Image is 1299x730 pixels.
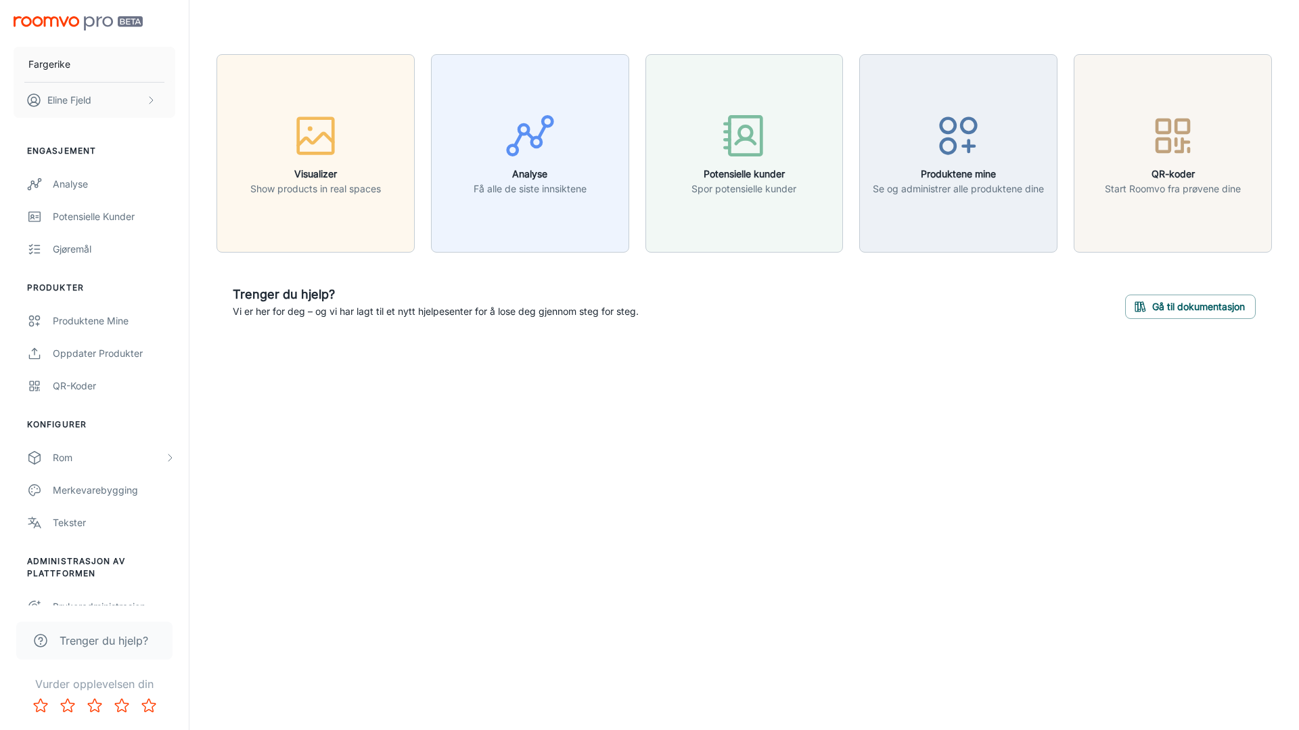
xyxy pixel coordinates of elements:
p: Start Roomvo fra prøvene dine [1105,181,1241,196]
p: Show products in real spaces [250,181,381,196]
h6: Trenger du hjelp? [233,285,639,304]
h6: QR-koder [1105,167,1241,181]
button: Potensielle kunderSpor potensielle kunder [645,54,844,253]
button: Fargerike [14,47,175,82]
h6: Visualizer [250,167,381,181]
p: Se og administrer alle produktene dine [873,181,1044,196]
div: Gjøremål [53,242,175,257]
img: Roomvo PRO Beta [14,16,143,30]
a: QR-koderStart Roomvo fra prøvene dine [1074,146,1272,159]
div: QR-koder [53,379,175,393]
div: Oppdater produkter [53,346,175,361]
p: Få alle de siste innsiktene [474,181,587,196]
a: Produktene mineSe og administrer alle produktene dine [859,146,1057,159]
a: Gå til dokumentasjon [1125,299,1256,312]
h6: Analyse [474,167,587,181]
div: Analyse [53,177,175,192]
button: QR-koderStart Roomvo fra prøvene dine [1074,54,1272,253]
div: Produktene mine [53,314,175,328]
a: AnalyseFå alle de siste innsiktene [431,146,629,159]
button: VisualizerShow products in real spaces [216,54,415,253]
a: Potensielle kunderSpor potensielle kunder [645,146,844,159]
button: Produktene mineSe og administrer alle produktene dine [859,54,1057,253]
h6: Potensielle kunder [691,167,796,181]
button: Eline Fjeld [14,83,175,118]
p: Vi er her for deg – og vi har lagt til et nytt hjelpesenter for å lose deg gjennom steg for steg. [233,304,639,319]
p: Fargerike [28,57,70,72]
button: Gå til dokumentasjon [1125,295,1256,319]
button: AnalyseFå alle de siste innsiktene [431,54,629,253]
div: Potensielle kunder [53,209,175,224]
h6: Produktene mine [873,167,1044,181]
p: Spor potensielle kunder [691,181,796,196]
p: Eline Fjeld [47,93,91,108]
